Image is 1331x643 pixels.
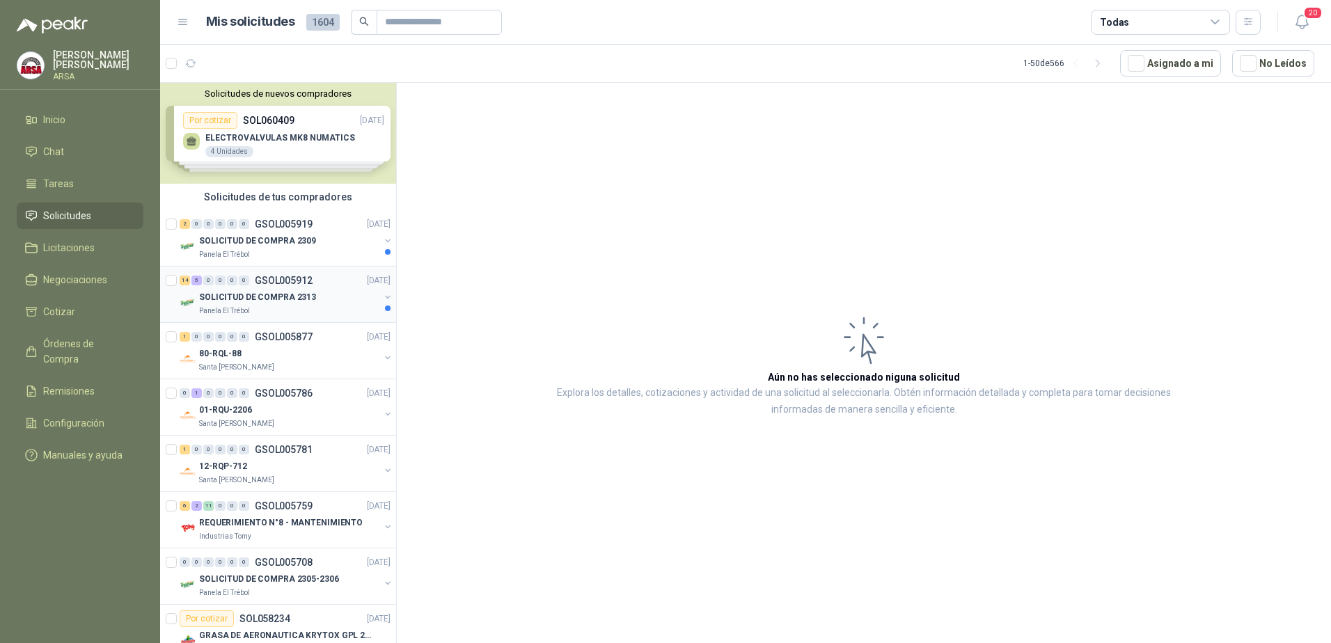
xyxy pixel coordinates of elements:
img: Company Logo [17,52,44,79]
img: Logo peakr [17,17,88,33]
span: Tareas [43,176,74,191]
a: Remisiones [17,378,143,404]
p: 01-RQU-2206 [199,404,252,417]
div: 0 [191,557,202,567]
p: GRASA DE AERONAUTICA KRYTOX GPL 207 (SE ADJUNTA IMAGEN DE REFERENCIA) [199,629,372,642]
p: SOL058234 [239,614,290,624]
div: 2 [191,501,202,511]
div: 0 [239,276,249,285]
div: 2 [180,219,190,229]
div: 0 [227,276,237,285]
div: 0 [203,276,214,285]
p: GSOL005919 [255,219,313,229]
p: [DATE] [367,612,391,626]
span: Cotizar [43,304,75,319]
p: [DATE] [367,274,391,287]
p: Explora los detalles, cotizaciones y actividad de una solicitud al seleccionarla. Obtén informaci... [536,385,1192,418]
a: Órdenes de Compra [17,331,143,372]
p: REQUERIMIENTO N°8 - MANTENIMIENTO [199,516,363,530]
div: 0 [215,219,226,229]
div: 0 [239,332,249,342]
div: 0 [239,445,249,454]
img: Company Logo [180,576,196,593]
p: SOLICITUD DE COMPRA 2309 [199,235,316,248]
p: GSOL005786 [255,388,313,398]
span: Inicio [43,112,65,127]
div: 0 [239,501,249,511]
button: 20 [1289,10,1314,35]
div: 0 [227,557,237,567]
p: ARSA [53,72,143,81]
p: Panela El Trébol [199,587,250,598]
div: 0 [191,219,202,229]
span: search [359,17,369,26]
button: Solicitudes de nuevos compradores [166,88,391,99]
a: 14 5 0 0 0 0 GSOL005912[DATE] Company LogoSOLICITUD DE COMPRA 2313Panela El Trébol [180,272,393,317]
div: 0 [215,276,226,285]
div: Solicitudes de tus compradores [160,184,396,210]
div: Solicitudes de nuevos compradoresPor cotizarSOL060409[DATE] ELECTROVALVULAS MK8 NUMATICS4 Unidade... [160,83,396,184]
span: Negociaciones [43,272,107,287]
img: Company Logo [180,238,196,255]
span: Solicitudes [43,208,91,223]
div: 0 [191,445,202,454]
p: 12-RQP-712 [199,460,247,473]
p: GSOL005708 [255,557,313,567]
p: Industrias Tomy [199,531,251,542]
a: Negociaciones [17,267,143,293]
a: Cotizar [17,299,143,325]
div: 0 [191,332,202,342]
div: 0 [215,332,226,342]
p: SOLICITUD DE COMPRA 2305-2306 [199,573,339,586]
button: Asignado a mi [1120,50,1221,77]
div: 0 [227,445,237,454]
div: 6 [180,501,190,511]
p: [DATE] [367,500,391,513]
div: 0 [215,501,226,511]
p: [DATE] [367,443,391,457]
div: 0 [203,557,214,567]
div: 14 [180,276,190,285]
div: 1 - 50 de 566 [1023,52,1109,74]
div: 0 [239,557,249,567]
div: 0 [203,445,214,454]
div: 0 [239,219,249,229]
p: GSOL005781 [255,445,313,454]
span: Remisiones [43,383,95,399]
div: 0 [227,332,237,342]
img: Company Logo [180,351,196,367]
div: 0 [227,501,237,511]
button: No Leídos [1232,50,1314,77]
h3: Aún no has seleccionado niguna solicitud [768,370,960,385]
img: Company Logo [180,520,196,537]
a: Chat [17,138,143,165]
div: 0 [215,388,226,398]
div: 0 [203,219,214,229]
div: 0 [227,219,237,229]
div: 1 [180,332,190,342]
p: [DATE] [367,331,391,344]
a: 0 1 0 0 0 0 GSOL005786[DATE] Company Logo01-RQU-2206Santa [PERSON_NAME] [180,385,393,429]
a: 2 0 0 0 0 0 GSOL005919[DATE] Company LogoSOLICITUD DE COMPRA 2309Panela El Trébol [180,216,393,260]
div: 1 [191,388,202,398]
p: [PERSON_NAME] [PERSON_NAME] [53,50,143,70]
a: Tareas [17,170,143,197]
div: Por cotizar [180,610,234,627]
div: 5 [191,276,202,285]
div: 0 [180,557,190,567]
img: Company Logo [180,294,196,311]
h1: Mis solicitudes [206,12,295,32]
p: 80-RQL-88 [199,347,242,360]
a: 0 0 0 0 0 0 GSOL005708[DATE] Company LogoSOLICITUD DE COMPRA 2305-2306Panela El Trébol [180,554,393,598]
a: Inicio [17,106,143,133]
div: Todas [1100,15,1129,30]
p: SOLICITUD DE COMPRA 2313 [199,291,316,304]
a: Solicitudes [17,203,143,229]
img: Company Logo [180,463,196,480]
a: Configuración [17,410,143,436]
div: 0 [227,388,237,398]
div: 0 [239,388,249,398]
p: GSOL005877 [255,332,313,342]
p: Panela El Trébol [199,249,250,260]
span: Órdenes de Compra [43,336,130,367]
